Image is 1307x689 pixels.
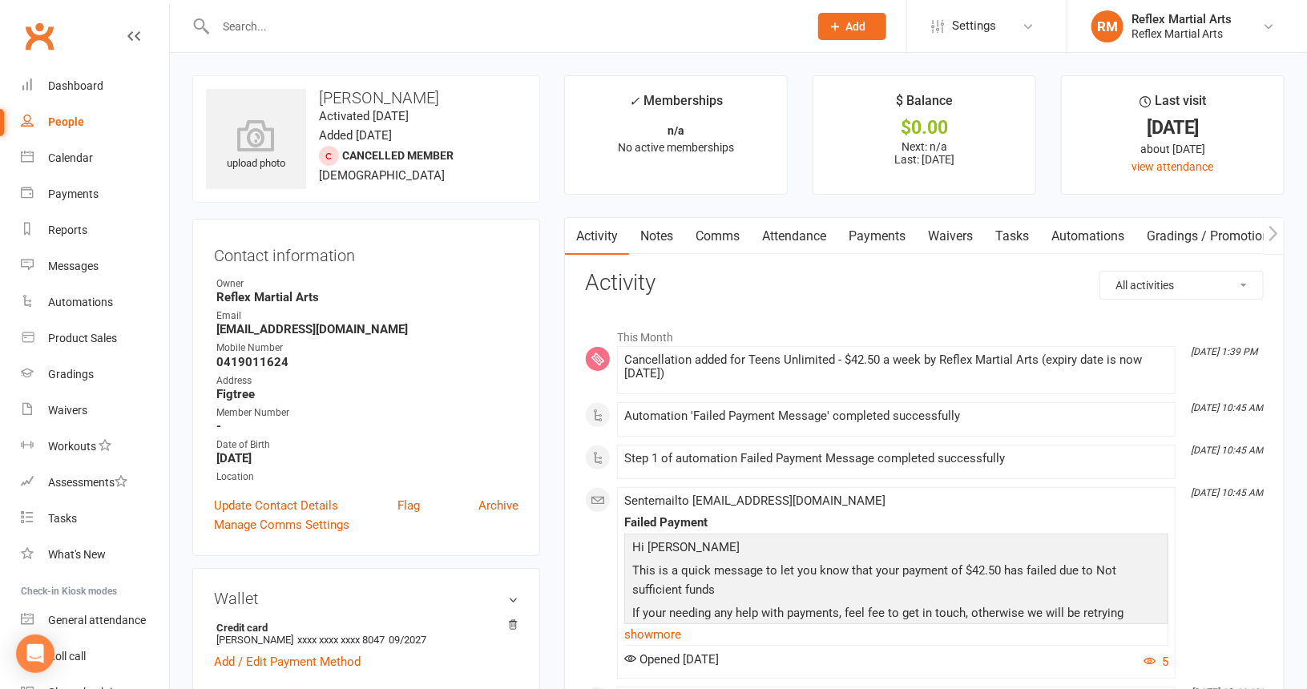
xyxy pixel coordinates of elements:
[21,639,169,675] a: Roll call
[628,538,1164,561] p: Hi [PERSON_NAME]
[668,124,684,137] strong: n/a
[828,119,1021,136] div: $0.00
[48,548,106,561] div: What's New
[952,8,996,44] span: Settings
[19,16,59,56] a: Clubworx
[624,494,885,508] span: Sent email to [EMAIL_ADDRESS][DOMAIN_NAME]
[1040,218,1136,255] a: Automations
[585,320,1264,346] li: This Month
[16,635,54,673] div: Open Intercom Messenger
[48,115,84,128] div: People
[48,332,117,344] div: Product Sales
[629,91,723,120] div: Memberships
[216,405,518,421] div: Member Number
[1144,652,1168,671] button: 5
[21,248,169,284] a: Messages
[214,240,518,264] h3: Contact information
[1140,91,1206,119] div: Last visit
[216,437,518,453] div: Date of Birth
[585,271,1264,296] h3: Activity
[216,355,518,369] strong: 0419011624
[837,218,917,255] a: Payments
[48,404,87,417] div: Waivers
[1191,445,1263,456] i: [DATE] 10:45 AM
[389,634,426,646] span: 09/2027
[216,290,518,304] strong: Reflex Martial Arts
[48,224,87,236] div: Reports
[21,284,169,320] a: Automations
[1076,140,1269,158] div: about [DATE]
[21,465,169,501] a: Assessments
[1191,487,1263,498] i: [DATE] 10:45 AM
[565,218,629,255] a: Activity
[48,614,146,627] div: General attendance
[828,140,1021,166] p: Next: n/a Last: [DATE]
[896,91,953,119] div: $ Balance
[21,501,169,537] a: Tasks
[624,452,1168,465] div: Step 1 of automation Failed Payment Message completed successfully
[751,218,837,255] a: Attendance
[1191,402,1263,413] i: [DATE] 10:45 AM
[478,496,518,515] a: Archive
[21,357,169,393] a: Gradings
[1132,12,1232,26] div: Reflex Martial Arts
[216,373,518,389] div: Address
[48,512,77,525] div: Tasks
[624,353,1168,381] div: Cancellation added for Teens Unlimited - $42.50 a week by Reflex Martial Arts (expiry date is now...
[48,440,96,453] div: Workouts
[214,590,518,607] h3: Wallet
[48,187,99,200] div: Payments
[684,218,751,255] a: Comms
[984,218,1040,255] a: Tasks
[319,168,445,183] span: [DEMOGRAPHIC_DATA]
[1136,218,1287,255] a: Gradings / Promotions
[846,20,866,33] span: Add
[216,308,518,324] div: Email
[216,276,518,292] div: Owner
[206,89,526,107] h3: [PERSON_NAME]
[48,151,93,164] div: Calendar
[48,476,127,489] div: Assessments
[216,322,518,336] strong: [EMAIL_ADDRESS][DOMAIN_NAME]
[297,634,385,646] span: xxxx xxxx xxxx 8047
[48,368,94,381] div: Gradings
[624,623,1168,646] a: show more
[21,176,169,212] a: Payments
[1132,160,1214,173] a: view attendance
[21,320,169,357] a: Product Sales
[216,451,518,465] strong: [DATE]
[618,141,734,154] span: No active memberships
[21,68,169,104] a: Dashboard
[48,650,86,663] div: Roll call
[48,79,103,92] div: Dashboard
[216,622,510,634] strong: Credit card
[216,419,518,433] strong: -
[342,149,454,162] span: Cancelled member
[917,218,984,255] a: Waivers
[216,340,518,356] div: Mobile Number
[216,387,518,401] strong: Figtree
[628,561,1164,603] p: This is a quick message to let you know that your payment of $42.50 has failed due to Not suffici...
[319,128,392,143] time: Added [DATE]
[628,603,1164,646] p: If your needing any help with payments, feel fee to get in touch, otherwise we will be retrying [...
[624,516,1168,530] div: Failed Payment
[818,13,886,40] button: Add
[21,537,169,573] a: What's New
[214,496,338,515] a: Update Contact Details
[629,94,639,109] i: ✓
[1132,26,1232,41] div: Reflex Martial Arts
[214,619,518,648] li: [PERSON_NAME]
[1076,119,1269,136] div: [DATE]
[214,652,361,671] a: Add / Edit Payment Method
[21,140,169,176] a: Calendar
[319,109,409,123] time: Activated [DATE]
[206,119,306,172] div: upload photo
[1091,10,1123,42] div: RM
[214,515,349,534] a: Manage Comms Settings
[48,260,99,272] div: Messages
[211,15,797,38] input: Search...
[216,469,518,485] div: Location
[21,429,169,465] a: Workouts
[629,218,684,255] a: Notes
[21,212,169,248] a: Reports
